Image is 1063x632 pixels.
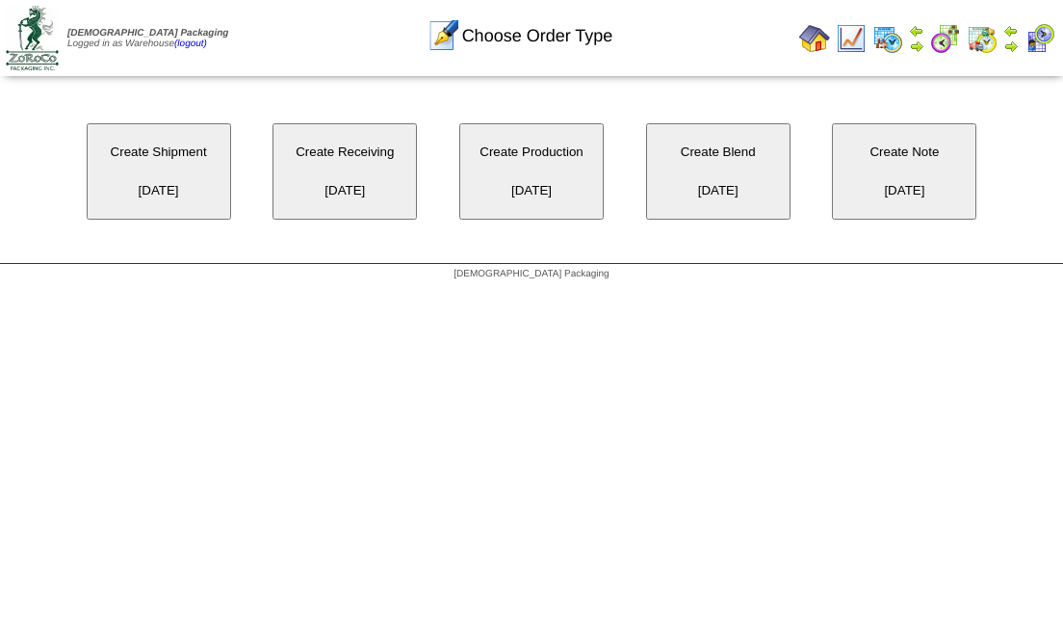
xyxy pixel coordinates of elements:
[6,6,59,70] img: zoroco-logo-small.webp
[454,269,609,279] span: [DEMOGRAPHIC_DATA] Packaging
[440,183,627,197] a: Create Production[DATE]
[813,183,996,197] a: Create Note[DATE]
[872,23,903,54] img: calendarprod.gif
[253,183,440,197] a: Create Receiving[DATE]
[909,23,924,39] img: arrowleft.gif
[459,123,604,220] button: Create Production[DATE]
[832,123,976,220] button: Create Note[DATE]
[67,28,228,49] span: Logged in as Warehouse
[87,123,231,220] button: Create Shipment[DATE]
[1003,39,1019,54] img: arrowright.gif
[909,39,924,54] img: arrowright.gif
[930,23,961,54] img: calendarblend.gif
[1024,23,1055,54] img: calendarcustomer.gif
[627,183,814,197] a: Create Blend[DATE]
[646,123,791,220] button: Create Blend[DATE]
[462,26,613,46] span: Choose Order Type
[1003,23,1019,39] img: arrowleft.gif
[428,20,458,51] img: orders.gif
[967,23,998,54] img: calendarinout.gif
[272,123,417,220] button: Create Receiving[DATE]
[67,183,254,197] a: Create Shipment[DATE]
[67,28,228,39] span: [DEMOGRAPHIC_DATA] Packaging
[836,23,867,54] img: line_graph.gif
[174,39,207,49] a: (logout)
